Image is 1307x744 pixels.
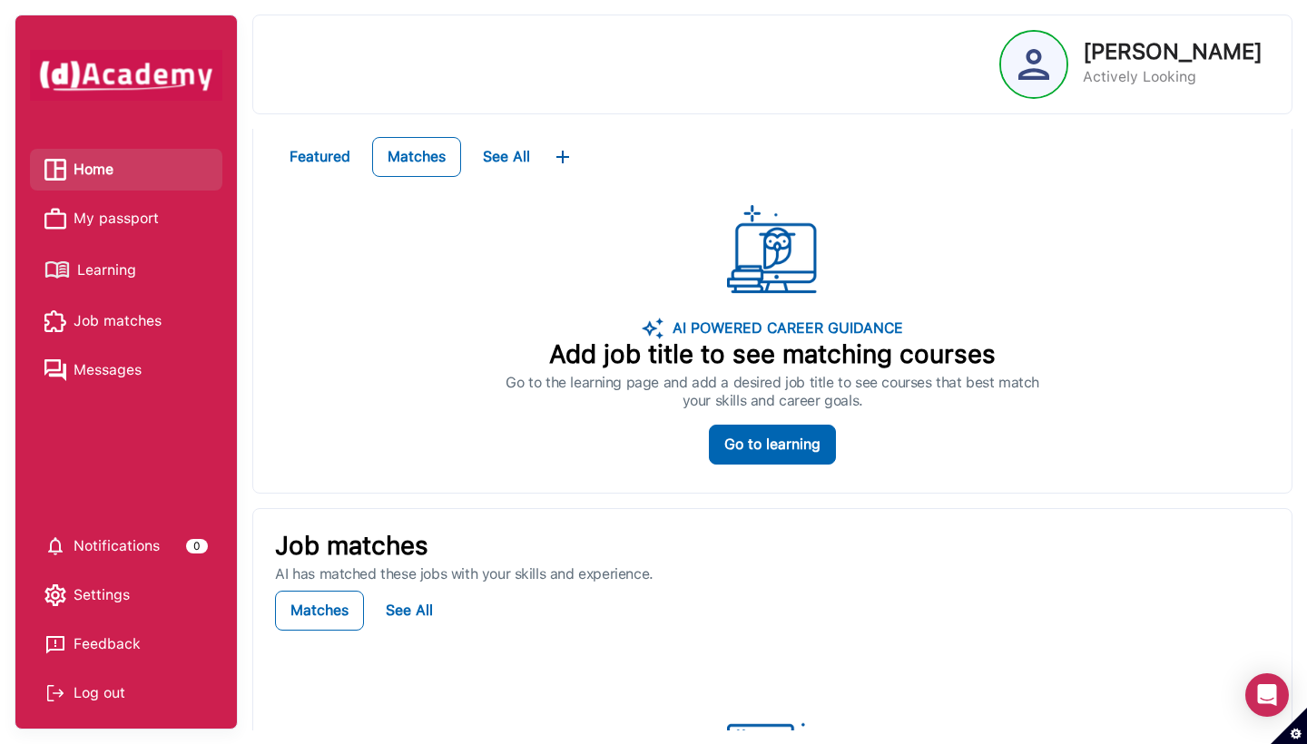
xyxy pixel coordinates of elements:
[74,205,159,232] span: My passport
[30,50,222,101] img: dAcademy
[44,682,66,704] img: Log out
[44,156,208,183] a: Home iconHome
[552,146,574,168] img: ...
[371,591,447,631] button: See All
[44,359,66,381] img: Messages icon
[44,308,208,335] a: Job matches iconJob matches
[44,357,208,384] a: Messages iconMessages
[386,598,433,623] div: See All
[1271,708,1307,744] button: Set cookie preferences
[483,144,530,170] div: See All
[275,591,364,631] button: Matches
[663,318,903,339] p: AI POWERED CAREER GUIDANCE
[727,205,818,296] img: logo
[44,535,66,557] img: setting
[709,425,836,465] button: Go to learning
[186,539,208,553] div: 0
[372,137,461,177] button: Matches
[506,374,1039,410] p: Go to the learning page and add a desired job title to see courses that best match your skills an...
[44,159,66,181] img: Home icon
[77,257,136,284] span: Learning
[44,631,208,658] a: Feedback
[642,318,663,339] img: ...
[44,584,66,606] img: setting
[44,208,66,230] img: My passport icon
[1245,673,1289,717] div: Open Intercom Messenger
[74,533,160,560] span: Notifications
[290,598,349,623] div: Matches
[549,339,996,370] p: Add job title to see matching courses
[1018,49,1049,80] img: Profile
[44,633,66,655] img: feedback
[74,582,130,609] span: Settings
[1083,66,1263,88] p: Actively Looking
[44,254,70,286] img: Learning icon
[468,137,545,177] button: See All
[74,156,113,183] span: Home
[724,432,821,457] div: Go to learning
[44,310,66,332] img: Job matches icon
[275,137,365,177] button: Featured
[275,531,1270,562] p: Job matches
[74,308,162,335] span: Job matches
[275,565,1270,583] p: AI has matched these jobs with your skills and experience.
[388,144,446,170] div: Matches
[1083,41,1263,63] p: [PERSON_NAME]
[44,205,208,232] a: My passport iconMy passport
[44,254,208,286] a: Learning iconLearning
[74,357,142,384] span: Messages
[290,144,350,170] div: Featured
[44,680,208,707] div: Log out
